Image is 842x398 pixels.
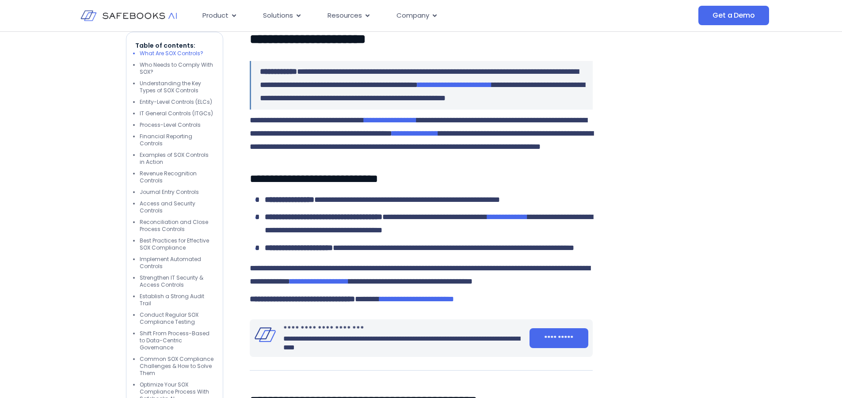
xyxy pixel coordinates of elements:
[140,152,214,166] li: Examples of SOX Controls in Action
[140,61,214,76] li: Who Needs to Comply With SOX?
[263,11,293,21] span: Solutions
[140,356,214,377] li: Common SOX Compliance Challenges & How to Solve Them
[140,256,214,270] li: Implement Automated Controls
[140,80,214,94] li: Understanding the Key Types of SOX Controls
[140,170,214,184] li: Revenue Recognition Controls
[140,274,214,288] li: Strengthen IT Security & Access Controls
[140,237,214,251] li: Best Practices for Effective SOX Compliance
[140,99,214,106] li: Entity-Level Controls (ELCs)
[195,7,610,24] nav: Menu
[140,330,214,351] li: Shift From Process-Based to Data-Centric Governance
[195,7,610,24] div: Menu Toggle
[140,311,214,326] li: Conduct Regular SOX Compliance Testing
[712,11,754,20] span: Get a Demo
[140,293,214,307] li: Establish a Strong Audit Trail
[140,200,214,214] li: Access and Security Controls
[396,11,429,21] span: Company
[135,41,214,50] p: Table of contents:
[140,189,214,196] li: Journal Entry Controls
[140,50,214,57] li: What Are SOX Controls?
[140,121,214,129] li: Process-Level Controls
[140,110,214,117] li: IT General Controls (ITGCs)
[328,11,362,21] span: Resources
[202,11,229,21] span: Product
[140,133,214,147] li: Financial Reporting Controls
[698,6,769,25] a: Get a Demo
[140,219,214,233] li: Reconciliation and Close Process Controls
